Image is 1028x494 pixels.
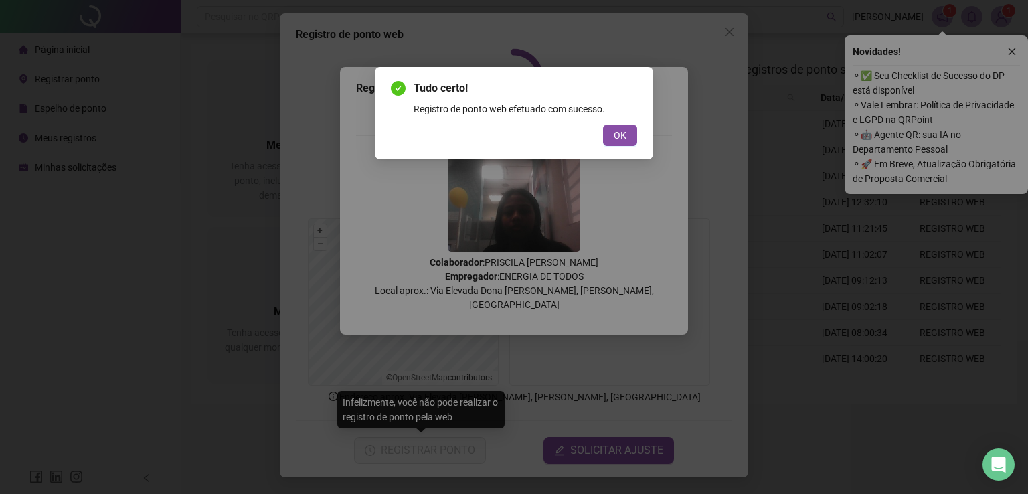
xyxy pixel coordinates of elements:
[982,448,1015,481] div: Open Intercom Messenger
[391,81,406,96] span: check-circle
[603,125,637,146] button: OK
[414,80,637,96] span: Tudo certo!
[614,128,626,143] span: OK
[414,102,637,116] div: Registro de ponto web efetuado com sucesso.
